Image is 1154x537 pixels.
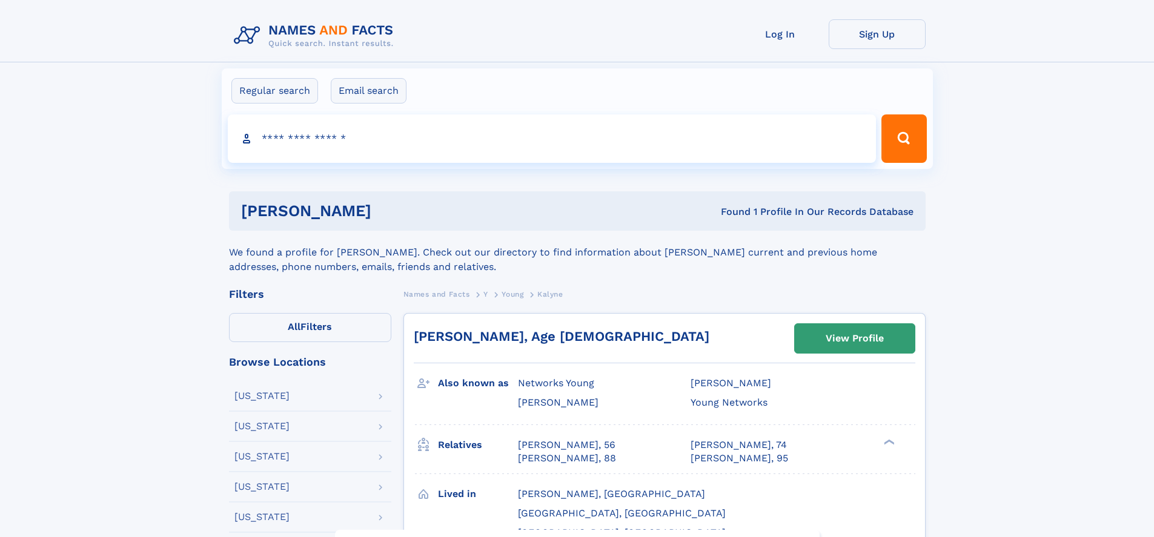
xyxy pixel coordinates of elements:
[518,377,594,389] span: Networks Young
[234,512,290,522] div: [US_STATE]
[229,289,391,300] div: Filters
[518,397,599,408] span: [PERSON_NAME]
[438,373,518,394] h3: Also known as
[829,19,926,49] a: Sign Up
[795,324,915,353] a: View Profile
[228,114,877,163] input: search input
[229,313,391,342] label: Filters
[234,391,290,401] div: [US_STATE]
[234,452,290,461] div: [US_STATE]
[691,452,788,465] a: [PERSON_NAME], 95
[229,231,926,274] div: We found a profile for [PERSON_NAME]. Check out our directory to find information about [PERSON_N...
[403,286,470,301] a: Names and Facts
[288,321,300,332] span: All
[502,290,523,298] span: Young
[438,435,518,455] h3: Relatives
[881,114,926,163] button: Search Button
[483,290,488,298] span: Y
[691,438,787,452] a: [PERSON_NAME], 74
[691,377,771,389] span: [PERSON_NAME]
[732,19,829,49] a: Log In
[518,507,726,519] span: [GEOGRAPHIC_DATA], [GEOGRAPHIC_DATA]
[518,452,616,465] a: [PERSON_NAME], 88
[502,286,523,301] a: Young
[231,78,318,104] label: Regular search
[229,357,391,367] div: Browse Locations
[691,397,768,408] span: Young Networks
[414,329,709,344] a: [PERSON_NAME], Age [DEMOGRAPHIC_DATA]
[331,78,406,104] label: Email search
[438,484,518,504] h3: Lived in
[518,488,705,499] span: [PERSON_NAME], [GEOGRAPHIC_DATA]
[826,325,884,352] div: View Profile
[234,482,290,492] div: [US_STATE]
[229,19,403,52] img: Logo Names and Facts
[518,438,615,452] a: [PERSON_NAME], 56
[234,421,290,431] div: [US_STATE]
[483,286,488,301] a: Y
[546,205,914,219] div: Found 1 Profile In Our Records Database
[881,438,895,446] div: ❯
[241,203,546,219] h1: [PERSON_NAME]
[537,290,563,298] span: Kalyne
